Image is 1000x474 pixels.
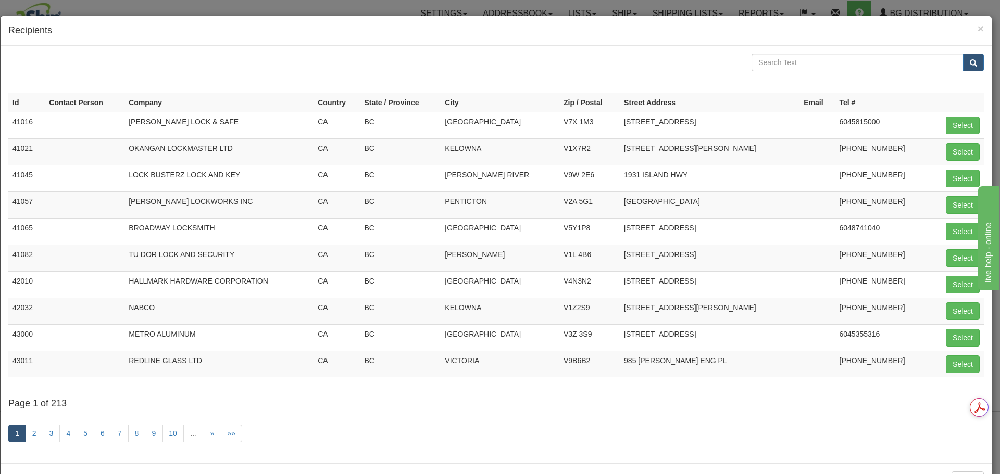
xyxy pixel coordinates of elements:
td: [STREET_ADDRESS] [620,245,799,271]
td: REDLINE GLASS LTD [124,351,314,377]
th: Country [314,93,360,112]
a: » [204,425,221,442]
td: CA [314,218,360,245]
td: 985 [PERSON_NAME] ENG PL [620,351,799,377]
td: [PHONE_NUMBER] [835,138,930,165]
td: METRO ALUMINUM [124,324,314,351]
th: Tel # [835,93,930,112]
td: BC [360,138,441,165]
td: KELOWNA [441,298,559,324]
td: KELOWNA [441,138,559,165]
td: [PHONE_NUMBER] [835,271,930,298]
iframe: chat widget [976,184,999,290]
td: [GEOGRAPHIC_DATA] [441,218,559,245]
a: 3 [43,425,60,442]
td: [STREET_ADDRESS] [620,112,799,138]
td: [PHONE_NUMBER] [835,351,930,377]
td: TU DOR LOCK AND SECURITY [124,245,314,271]
td: [PHONE_NUMBER] [835,165,930,191]
button: Select [946,276,980,293]
a: 4 [59,425,77,442]
div: live help - online [8,6,96,19]
h4: Page 1 of 213 [8,399,984,409]
td: [PHONE_NUMBER] [835,191,930,218]
td: PENTICTON [441,191,559,218]
a: 7 [111,425,129,442]
a: »» [221,425,243,442]
td: CA [314,165,360,191]
td: V3Z 3S9 [559,324,620,351]
td: HALLMARK HARDWARE CORPORATION [124,271,314,298]
td: [STREET_ADDRESS] [620,324,799,351]
td: 6045815000 [835,112,930,138]
td: V1Z2S9 [559,298,620,324]
td: BC [360,165,441,191]
th: Email [799,93,835,112]
a: 8 [128,425,146,442]
a: 1 [8,425,26,442]
td: 6048741040 [835,218,930,245]
td: 6045355316 [835,324,930,351]
td: [GEOGRAPHIC_DATA] [441,324,559,351]
td: CA [314,138,360,165]
td: 41057 [8,191,45,218]
button: Select [946,249,980,267]
td: 41065 [8,218,45,245]
td: V2A 5G1 [559,191,620,218]
td: [STREET_ADDRESS] [620,218,799,245]
td: CA [314,351,360,377]
td: 1931 ISLAND HWY [620,165,799,191]
td: V1X7R2 [559,138,620,165]
td: BC [360,191,441,218]
th: Zip / Postal [559,93,620,112]
a: … [183,425,204,442]
td: BC [360,324,441,351]
td: 42010 [8,271,45,298]
td: VICTORIA [441,351,559,377]
td: [STREET_ADDRESS][PERSON_NAME] [620,138,799,165]
td: V4N3N2 [559,271,620,298]
button: Select [946,355,980,373]
td: V9W 2E6 [559,165,620,191]
td: LOCK BUSTERZ LOCK AND KEY [124,165,314,191]
button: Select [946,117,980,134]
td: BC [360,271,441,298]
input: Search Text [752,54,964,71]
a: 6 [94,425,111,442]
td: [GEOGRAPHIC_DATA] [441,112,559,138]
td: CA [314,245,360,271]
td: BC [360,351,441,377]
td: BC [360,218,441,245]
th: State / Province [360,93,441,112]
td: CA [314,112,360,138]
td: [STREET_ADDRESS] [620,271,799,298]
th: Company [124,93,314,112]
button: Select [946,302,980,320]
button: Select [946,329,980,347]
button: Select [946,196,980,214]
td: [GEOGRAPHIC_DATA] [441,271,559,298]
td: CA [314,298,360,324]
a: 9 [145,425,162,442]
td: CA [314,324,360,351]
td: V5Y1P8 [559,218,620,245]
td: BC [360,298,441,324]
td: [STREET_ADDRESS][PERSON_NAME] [620,298,799,324]
td: [PHONE_NUMBER] [835,298,930,324]
td: BROADWAY LOCKSMITH [124,218,314,245]
button: Select [946,170,980,187]
td: [PERSON_NAME] LOCKWORKS INC [124,191,314,218]
th: Street Address [620,93,799,112]
th: Id [8,93,45,112]
td: 41016 [8,112,45,138]
th: City [441,93,559,112]
a: 10 [162,425,184,442]
td: 42032 [8,298,45,324]
td: BC [360,112,441,138]
td: [GEOGRAPHIC_DATA] [620,191,799,218]
td: V1L 4B6 [559,245,620,271]
a: 2 [26,425,43,442]
button: Close [978,23,984,34]
button: Select [946,223,980,240]
td: 41082 [8,245,45,271]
